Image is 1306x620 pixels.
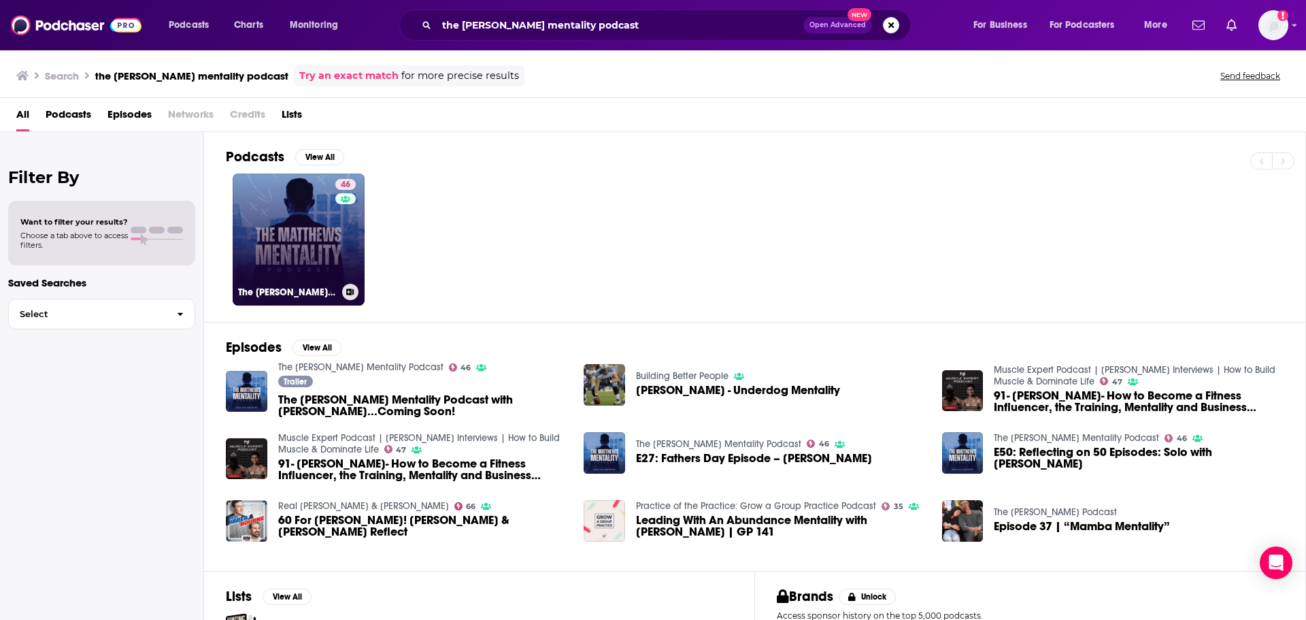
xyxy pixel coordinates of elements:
span: 46 [819,441,829,447]
button: open menu [280,14,356,36]
a: 46The [PERSON_NAME] Mentality Podcast [233,174,365,306]
img: User Profile [1258,10,1288,40]
span: 47 [1112,379,1122,385]
a: Charts [225,14,271,36]
svg: Add a profile image [1277,10,1288,21]
a: Episode 37 | “Mamba Mentality” [994,521,1170,532]
a: 35 [882,502,903,510]
span: 60 For [PERSON_NAME]! [PERSON_NAME] & [PERSON_NAME] Reflect [278,515,568,538]
span: for more precise results [401,68,519,84]
h3: Search [45,69,79,82]
a: 91- Mike Matthews- How to Become a Fitness Influencer, the Training, Mentality and Business Building [942,370,984,412]
a: Real Kyper & Bourne [278,500,449,512]
p: Saved Searches [8,276,195,289]
a: 46 [449,363,471,372]
span: Charts [234,16,263,35]
button: Unlock [839,589,897,605]
span: For Podcasters [1050,16,1115,35]
a: The Matthews Mentality Podcast [994,432,1159,444]
a: EpisodesView All [226,339,341,356]
a: 46 [807,440,829,448]
img: 91- Mike Matthews- How to Become a Fitness Influencer, the Training, Mentality and Business Building [226,438,267,480]
span: 91- [PERSON_NAME]- How to Become a Fitness Influencer, the Training, Mentality and Business Building [994,390,1284,413]
button: open menu [964,14,1044,36]
button: Show profile menu [1258,10,1288,40]
input: Search podcasts, credits, & more... [437,14,803,36]
h2: Brands [777,588,833,605]
a: 91- Mike Matthews- How to Become a Fitness Influencer, the Training, Mentality and Business Building [278,458,568,481]
img: Leading With An Abundance Mentality with Dr. Adam Mathews | GP 141 [584,500,625,542]
span: For Business [973,16,1027,35]
h3: The [PERSON_NAME] Mentality Podcast [238,287,337,298]
a: Try an exact match [299,68,399,84]
span: 47 [396,447,406,453]
a: E27: Fathers Day Episode – Clay Matthews Jr. [636,453,872,464]
img: E27: Fathers Day Episode – Clay Matthews Jr. [584,432,625,474]
a: The Tre Matthews Podcast [994,506,1117,518]
a: 47 [384,445,407,453]
img: Episode 37 | “Mamba Mentality” [942,500,984,542]
span: Logged in as HavasFormulab2b [1258,10,1288,40]
a: Muscle Expert Podcast | Ben Pakulski Interviews | How to Build Muscle & Dominate Life [278,432,560,455]
span: Podcasts [169,16,209,35]
h2: Lists [226,588,252,605]
span: Credits [230,103,265,131]
a: 46 [1165,434,1187,442]
a: Podcasts [46,103,91,131]
a: All [16,103,29,131]
a: Episodes [107,103,152,131]
a: ListsView All [226,588,312,605]
a: The Matthews Mentality Podcast with Kyle Matthews...Coming Soon! [278,394,568,417]
button: Select [8,299,195,329]
h2: Filter By [8,167,195,187]
button: View All [292,340,341,356]
span: Choose a tab above to access filters. [20,231,128,250]
a: PodcastsView All [226,148,344,165]
button: open menu [159,14,227,36]
span: More [1144,16,1167,35]
a: Leading With An Abundance Mentality with Dr. Adam Mathews | GP 141 [636,515,926,538]
a: Practice of the Practice: Grow a Group Practice Podcast [636,500,876,512]
span: Want to filter your results? [20,217,128,227]
span: 46 [1177,436,1187,442]
div: Open Intercom Messenger [1260,546,1292,579]
a: 60 For Matthews! Adam Oates & Gord Stellick Reflect [278,515,568,538]
img: The Matthews Mentality Podcast with Kyle Matthews...Coming Soon! [226,371,267,412]
button: View All [263,589,312,605]
span: [PERSON_NAME] - Underdog Mentality [636,385,840,396]
span: 35 [894,504,903,510]
a: E50: Reflecting on 50 Episodes: Solo with Kyle Matthews [994,446,1284,470]
a: 91- Mike Matthews- How to Become a Fitness Influencer, the Training, Mentality and Business Building [994,390,1284,413]
span: Trailer [284,378,307,386]
a: 47 [1100,377,1122,385]
span: 91- [PERSON_NAME]- How to Become a Fitness Influencer, the Training, Mentality and Business Building [278,458,568,481]
button: Send feedback [1216,70,1284,82]
h2: Podcasts [226,148,284,165]
img: 60 For Matthews! Adam Oates & Gord Stellick Reflect [226,500,267,542]
a: The Matthews Mentality Podcast [278,361,443,373]
a: The Matthews Mentality Podcast [636,438,801,450]
img: Kevin Matthews - Underdog Mentality [584,364,625,406]
button: View All [295,149,344,165]
button: open menu [1135,14,1184,36]
span: Select [9,310,166,319]
img: Podchaser - Follow, Share and Rate Podcasts [11,12,141,38]
a: Show notifications dropdown [1187,14,1210,37]
a: Muscle Expert Podcast | Ben Pakulski Interviews | How to Build Muscle & Dominate Life [994,364,1275,387]
span: Monitoring [290,16,338,35]
span: E50: Reflecting on 50 Episodes: Solo with [PERSON_NAME] [994,446,1284,470]
a: Building Better People [636,370,729,382]
span: Leading With An Abundance Mentality with [PERSON_NAME] | GP 141 [636,515,926,538]
span: Open Advanced [809,22,866,29]
img: E50: Reflecting on 50 Episodes: Solo with Kyle Matthews [942,432,984,474]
